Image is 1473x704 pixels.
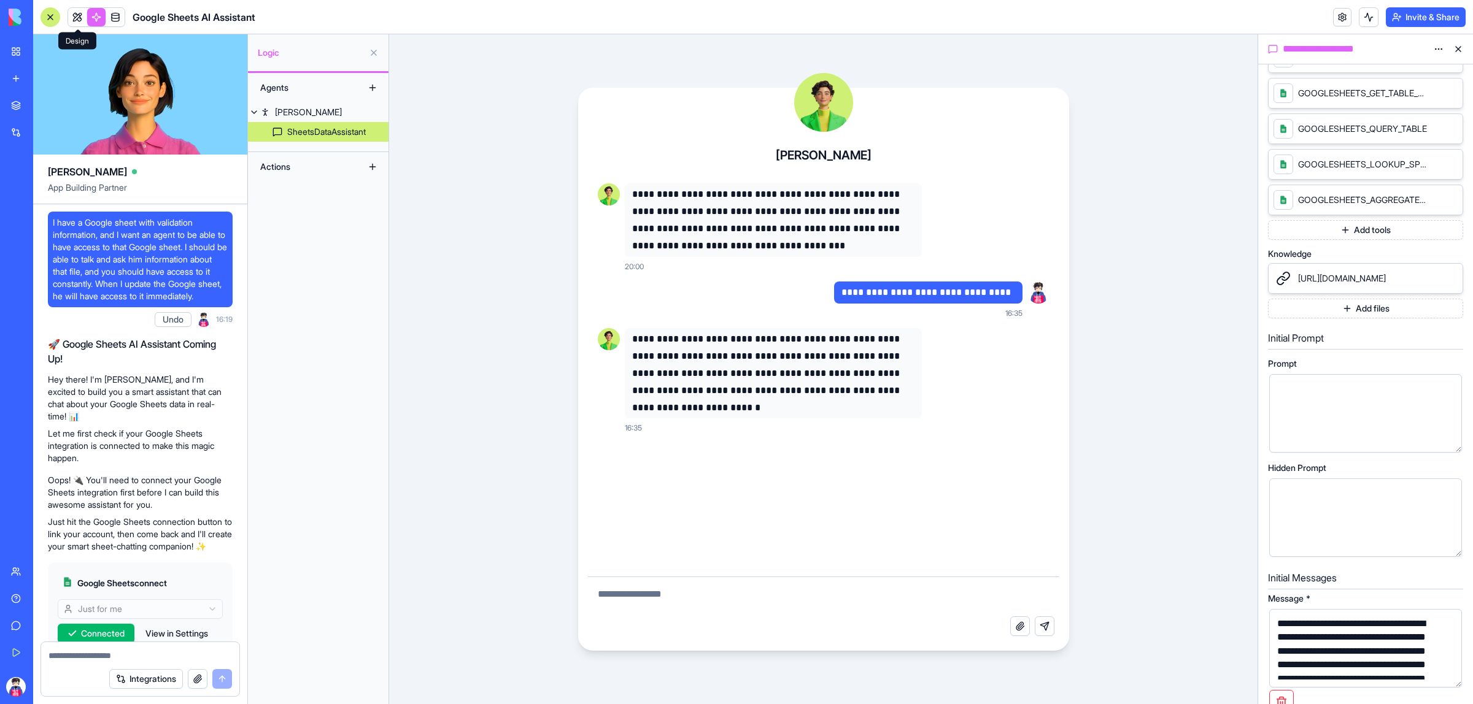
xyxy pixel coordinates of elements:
[1268,299,1463,318] button: Add files
[1298,272,1386,285] span: [object Object]
[63,577,72,587] img: googlesheets
[1268,359,1297,368] span: Prompt
[1005,308,1023,318] span: 16:35
[254,78,352,98] div: Agents
[155,312,191,327] button: Undo
[1268,331,1463,345] h5: Initial Prompt
[287,126,366,138] div: SheetsDataAssistant
[48,164,127,179] span: [PERSON_NAME]
[1298,158,1428,170] span: GOOGLESHEETS_LOOKUP_SPREADSHEET_ROW
[254,157,352,177] div: Actions
[216,315,233,324] span: 16:19
[81,627,125,640] span: Connected
[77,577,167,589] span: Google Sheets connect
[248,122,389,142] a: SheetsDataAssistant
[275,106,342,118] div: [PERSON_NAME]
[48,373,233,423] p: Hey there! I'm [PERSON_NAME], and I'm excited to build you a smart assistant that can chat about ...
[1298,194,1428,206] span: GOOGLESHEETS_AGGREGATE_COLUMN_DATA
[1268,220,1463,240] button: Add tools
[1268,570,1463,585] h5: Initial Messages
[139,624,214,643] button: View in Settings
[625,262,644,272] span: 20:00
[1298,273,1386,283] span: [URL][DOMAIN_NAME]
[1035,616,1054,636] button: Send message
[48,337,233,366] h2: 🚀 Google Sheets AI Assistant Coming Up!
[258,47,364,59] span: Logic
[196,312,211,327] img: ACg8ocKqgQ59wAqeaR-2scDtqe7u8CYRTNIq94FtC3oB8iSVN2qKHafs=s96-c
[1027,281,1050,304] img: ACg8ocKqgQ59wAqeaR-2scDtqe7u8CYRTNIq94FtC3oB8iSVN2qKHafs=s96-c
[1268,464,1326,472] span: Hidden Prompt
[776,147,872,164] h4: [PERSON_NAME]
[48,474,233,511] p: Oops! 🔌 You'll need to connect your Google Sheets integration first before I can build this aweso...
[6,677,26,697] img: ACg8ocKqgQ59wAqeaR-2scDtqe7u8CYRTNIq94FtC3oB8iSVN2qKHafs=s96-c
[1268,594,1304,603] span: Message
[9,9,85,26] img: logo
[248,102,389,122] a: [PERSON_NAME]
[58,624,134,643] button: Connected
[598,183,620,205] img: Morgan_image.png
[598,328,620,350] img: Morgan_image.png
[1298,87,1428,99] span: GOOGLESHEETS_GET_TABLE_SCHEMA
[1386,7,1466,27] button: Invite & Share
[58,33,96,50] div: Design
[1010,616,1030,636] button: Attach file
[625,423,642,433] span: 16:35
[53,216,228,302] span: I have a Google sheet with validation information, and I want an agent to be able to have access ...
[133,10,255,25] span: Google Sheets AI Assistant
[1298,123,1427,135] span: GOOGLESHEETS_QUERY_TABLE
[1268,250,1312,258] span: Knowledge
[48,182,233,204] span: App Building Partner
[48,427,233,464] p: Let me first check if your Google Sheets integration is connected to make this magic happen.
[48,516,233,553] p: Just hit the Google Sheets connection button to link your account, then come back and I'll create...
[109,669,183,689] button: Integrations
